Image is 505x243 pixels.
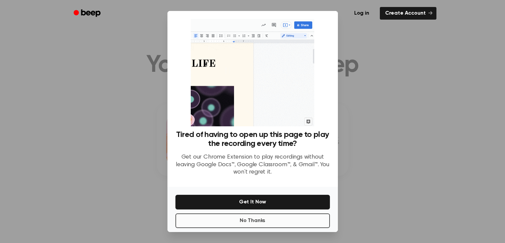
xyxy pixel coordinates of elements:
[191,19,314,126] img: Beep extension in action
[175,195,330,209] button: Get It Now
[348,6,376,21] a: Log in
[175,213,330,228] button: No Thanks
[175,130,330,148] h3: Tired of having to open up this page to play the recording every time?
[69,7,107,20] a: Beep
[175,154,330,176] p: Get our Chrome Extension to play recordings without leaving Google Docs™, Google Classroom™, & Gm...
[380,7,436,20] a: Create Account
